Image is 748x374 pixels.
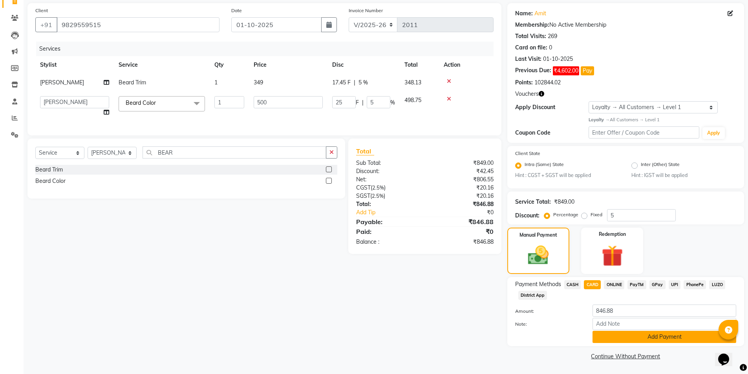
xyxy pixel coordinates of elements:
[509,308,587,315] label: Amount:
[231,7,242,14] label: Date
[356,147,374,155] span: Total
[581,66,594,75] button: Pay
[534,9,546,18] a: Amit
[214,79,218,86] span: 1
[356,99,359,107] span: F
[589,126,699,139] input: Enter Offer / Coupon Code
[350,208,437,217] a: Add Tip
[548,32,557,40] div: 269
[400,56,439,74] th: Total
[358,78,368,87] span: 5 %
[515,32,546,40] div: Total Visits:
[593,305,736,317] input: Amount
[350,200,425,208] div: Total:
[589,117,736,123] div: All Customers → Level 1
[210,56,249,74] th: Qty
[425,200,499,208] div: ₹846.88
[327,56,400,74] th: Disc
[515,103,589,111] div: Apply Discount
[143,146,326,159] input: Search or Scan
[515,129,589,137] div: Coupon Code
[515,78,533,87] div: Points:
[669,280,681,289] span: UPI
[425,227,499,236] div: ₹0
[515,21,549,29] div: Membership:
[543,55,573,63] div: 01-10-2025
[515,90,539,98] span: Vouchers
[350,159,425,167] div: Sub Total:
[649,280,666,289] span: GPay
[40,79,84,86] span: [PERSON_NAME]
[515,9,533,18] div: Name:
[554,198,574,206] div: ₹849.00
[254,79,263,86] span: 349
[702,127,725,139] button: Apply
[126,99,156,106] span: Beard Color
[515,66,551,75] div: Previous Due:
[519,232,557,239] label: Manual Payment
[521,243,555,267] img: _cash.svg
[35,177,66,185] div: Beard Color
[119,79,146,86] span: Beard Trim
[589,117,609,122] strong: Loyalty →
[35,56,114,74] th: Stylist
[584,280,601,289] span: CARD
[564,280,581,289] span: CASH
[425,238,499,246] div: ₹846.88
[350,167,425,175] div: Discount:
[57,17,219,32] input: Search by Name/Mobile/Email/Code
[349,7,383,14] label: Invoice Number
[372,193,384,199] span: 2.5%
[437,208,499,217] div: ₹0
[439,56,494,74] th: Action
[515,212,540,220] div: Discount:
[604,280,624,289] span: ONLINE
[553,66,579,75] span: ₹4,602.00
[515,55,541,63] div: Last Visit:
[425,175,499,184] div: ₹806.55
[515,280,561,288] span: Payment Methods
[515,172,620,179] small: Hint : CGST + SGST will be applied
[425,159,499,167] div: ₹849.00
[425,184,499,192] div: ₹20.16
[549,44,552,52] div: 0
[156,99,159,106] a: x
[35,166,63,174] div: Beard Trim
[593,318,736,330] input: Add Note
[356,192,370,199] span: SGST
[684,280,706,289] span: PhonePe
[350,238,425,246] div: Balance :
[709,280,725,289] span: LUZO
[593,331,736,343] button: Add Payment
[249,56,327,74] th: Price
[515,198,551,206] div: Service Total:
[350,227,425,236] div: Paid:
[425,217,499,226] div: ₹846.88
[641,161,680,170] label: Inter (Other) State
[591,211,602,218] label: Fixed
[350,175,425,184] div: Net:
[36,42,499,56] div: Services
[509,321,587,328] label: Note:
[715,343,740,366] iframe: chat widget
[362,99,364,107] span: |
[390,99,395,107] span: %
[627,280,646,289] span: PayTM
[525,161,564,170] label: Intra (Same) State
[553,211,578,218] label: Percentage
[515,21,736,29] div: No Active Membership
[372,184,384,191] span: 2.5%
[534,78,561,87] div: 102844.02
[404,97,421,104] span: 498.75
[354,78,355,87] span: |
[515,44,547,52] div: Card on file:
[595,243,630,269] img: _gift.svg
[518,291,547,300] span: District App
[35,7,48,14] label: Client
[332,78,351,87] span: 17.45 F
[509,352,743,361] a: Continue Without Payment
[350,217,425,226] div: Payable:
[350,192,425,200] div: ( )
[425,167,499,175] div: ₹42.45
[599,231,626,238] label: Redemption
